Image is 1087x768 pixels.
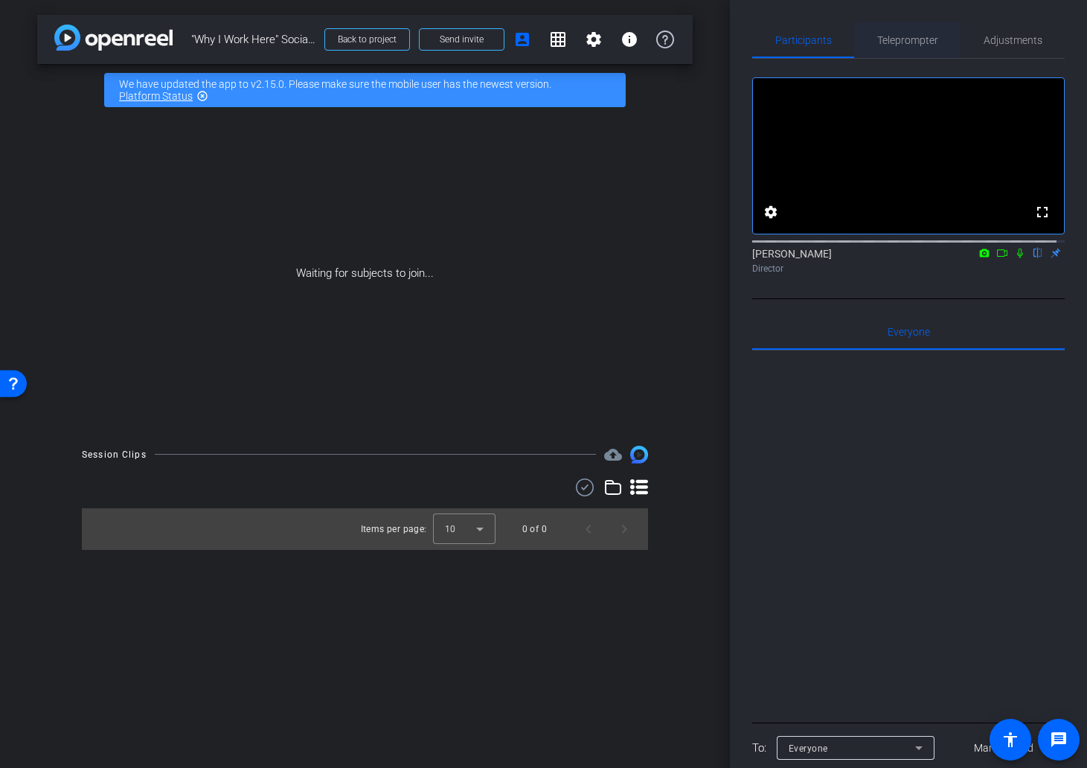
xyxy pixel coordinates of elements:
[196,90,208,102] mat-icon: highlight_off
[419,28,504,51] button: Send invite
[752,262,1065,275] div: Director
[324,28,410,51] button: Back to project
[585,31,603,48] mat-icon: settings
[54,25,173,51] img: app-logo
[621,31,638,48] mat-icon: info
[752,740,766,757] div: To:
[1029,246,1047,259] mat-icon: flip
[752,246,1065,275] div: [PERSON_NAME]
[984,35,1042,45] span: Adjustments
[440,33,484,45] span: Send invite
[877,35,938,45] span: Teleprompter
[549,31,567,48] mat-icon: grid_on
[762,203,780,221] mat-icon: settings
[1033,203,1051,221] mat-icon: fullscreen
[604,446,622,464] mat-icon: cloud_upload
[943,735,1065,761] button: Mark all read
[888,327,930,337] span: Everyone
[775,35,832,45] span: Participants
[789,743,828,754] span: Everyone
[119,90,193,102] a: Platform Status
[37,116,693,431] div: Waiting for subjects to join...
[513,31,531,48] mat-icon: account_box
[974,740,1033,756] span: Mark all read
[1001,731,1019,749] mat-icon: accessibility
[522,522,547,537] div: 0 of 0
[1050,731,1068,749] mat-icon: message
[606,511,642,547] button: Next page
[82,447,147,462] div: Session Clips
[104,73,626,107] div: We have updated the app to v2.15.0. Please make sure the mobile user has the newest version.
[630,446,648,464] img: Session clips
[361,522,427,537] div: Items per page:
[571,511,606,547] button: Previous page
[191,25,315,54] span: "Why I Work Here" Social Media Video - [PERSON_NAME]
[338,34,397,45] span: Back to project
[604,446,622,464] span: Destinations for your clips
